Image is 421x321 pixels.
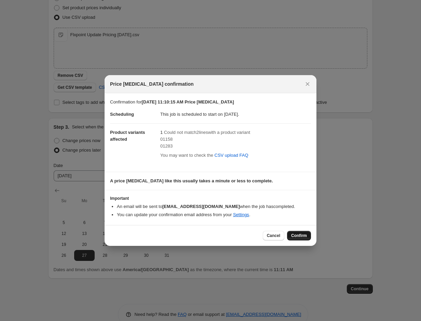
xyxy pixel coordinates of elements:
span: Could not match 2 line s with a product variant [164,130,250,135]
span: Price [MEDICAL_DATA] confirmation [110,81,194,87]
a: Settings [233,212,249,217]
dd: This job is scheduled to start on [DATE]. [160,106,311,123]
button: Confirm [287,231,311,240]
span: CSV upload FAQ [215,152,248,159]
span: 01158 [160,137,173,142]
button: Cancel [263,231,284,240]
div: 1 [160,129,311,160]
a: CSV upload FAQ [210,150,253,161]
b: [DATE] 11:10:15 AM Price [MEDICAL_DATA] [141,99,234,104]
b: A price [MEDICAL_DATA] like this usually takes a minute or less to complete. [110,178,273,183]
h3: Important [110,196,311,201]
span: Confirm [291,233,307,238]
li: You can update your confirmation email address from your . [117,211,311,218]
p: Confirmation for [110,99,311,106]
b: [EMAIL_ADDRESS][DOMAIN_NAME] [162,204,240,209]
span: Scheduling [110,112,134,117]
li: An email will be sent to when the job has completed . [117,203,311,210]
span: You may want to check the [160,153,213,158]
span: 01283 [160,143,173,149]
span: Cancel [267,233,280,238]
span: Product variants affected [110,130,145,142]
button: Close [303,79,312,89]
